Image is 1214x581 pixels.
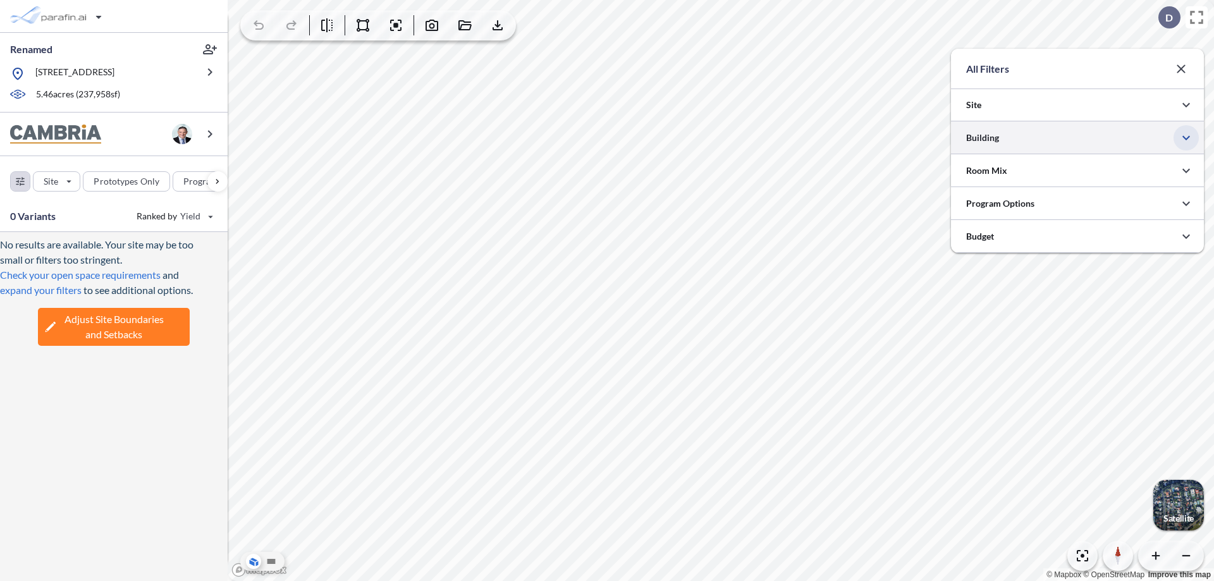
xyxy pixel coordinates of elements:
a: Mapbox [1046,570,1081,579]
p: Site [44,175,58,188]
p: 5.46 acres ( 237,958 sf) [36,88,120,102]
button: Site Plan [264,554,279,569]
span: Adjust Site Boundaries and Setbacks [64,312,164,342]
p: Program Options [966,197,1034,210]
button: Aerial View [246,554,261,569]
button: Ranked by Yield [126,206,221,226]
button: Site [33,171,80,192]
img: user logo [172,124,192,144]
p: Site [966,99,981,111]
p: 0 Variants [10,209,56,224]
p: Budget [966,230,994,243]
a: OpenStreetMap [1083,570,1144,579]
span: Yield [180,210,201,223]
p: D [1165,12,1173,23]
p: Renamed [10,42,52,56]
img: BrandImage [10,125,101,144]
p: Program [183,175,219,188]
p: Room Mix [966,164,1007,177]
button: Prototypes Only [83,171,170,192]
a: Mapbox homepage [231,563,287,577]
p: Satellite [1163,513,1194,523]
a: Improve this map [1148,570,1211,579]
p: [STREET_ADDRESS] [35,66,114,82]
button: Switcher ImageSatellite [1153,480,1204,530]
p: Prototypes Only [94,175,159,188]
button: Adjust Site Boundariesand Setbacks [38,308,190,346]
img: Switcher Image [1153,480,1204,530]
button: Program [173,171,241,192]
p: All Filters [966,61,1009,76]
